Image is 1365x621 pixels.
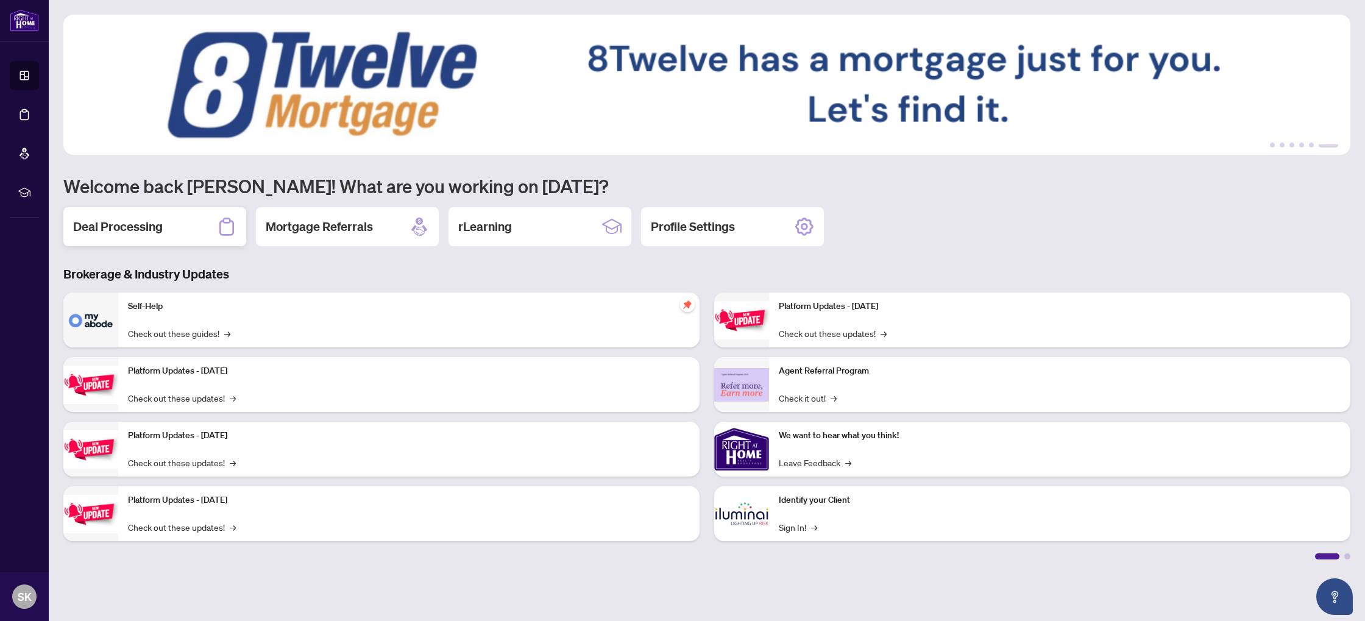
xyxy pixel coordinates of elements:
p: Platform Updates - [DATE] [128,494,690,507]
img: Identify your Client [714,486,769,541]
img: Platform Updates - July 21, 2025 [63,430,118,469]
span: pushpin [680,297,695,312]
p: Platform Updates - [DATE] [128,364,690,378]
p: Self-Help [128,300,690,313]
span: → [230,391,236,405]
button: Open asap [1316,578,1353,615]
button: 1 [1270,143,1275,147]
p: Agent Referral Program [779,364,1341,378]
h2: Profile Settings [651,218,735,235]
span: → [881,327,887,340]
a: Sign In!→ [779,520,817,534]
p: Identify your Client [779,494,1341,507]
a: Check it out!→ [779,391,837,405]
span: → [224,327,230,340]
img: logo [10,9,39,32]
p: Platform Updates - [DATE] [128,429,690,442]
h1: Welcome back [PERSON_NAME]! What are you working on [DATE]? [63,174,1350,197]
span: → [845,456,851,469]
p: We want to hear what you think! [779,429,1341,442]
a: Check out these updates!→ [779,327,887,340]
img: Platform Updates - July 8, 2025 [63,495,118,533]
img: Self-Help [63,293,118,347]
span: → [230,520,236,534]
span: SK [18,588,32,605]
img: Platform Updates - September 16, 2025 [63,366,118,404]
span: → [831,391,837,405]
h2: Deal Processing [73,218,163,235]
span: → [811,520,817,534]
button: 3 [1289,143,1294,147]
img: Platform Updates - June 23, 2025 [714,301,769,339]
a: Check out these guides!→ [128,327,230,340]
h2: rLearning [458,218,512,235]
h3: Brokerage & Industry Updates [63,266,1350,283]
button: 4 [1299,143,1304,147]
button: 6 [1319,143,1338,147]
a: Check out these updates!→ [128,520,236,534]
p: Platform Updates - [DATE] [779,300,1341,313]
img: Agent Referral Program [714,368,769,402]
a: Leave Feedback→ [779,456,851,469]
h2: Mortgage Referrals [266,218,373,235]
img: Slide 5 [63,15,1350,155]
a: Check out these updates!→ [128,456,236,469]
img: We want to hear what you think! [714,422,769,477]
button: 2 [1280,143,1285,147]
a: Check out these updates!→ [128,391,236,405]
span: → [230,456,236,469]
button: 5 [1309,143,1314,147]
